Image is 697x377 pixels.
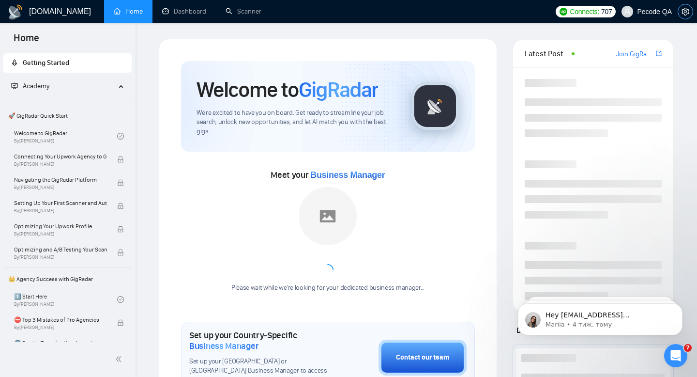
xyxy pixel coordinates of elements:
[117,156,124,163] span: lock
[14,175,107,185] span: Navigating the GigRadar Platform
[570,6,599,17] span: Connects:
[678,8,693,16] a: setting
[678,4,693,19] button: setting
[14,185,107,190] span: By [PERSON_NAME]
[42,37,167,46] p: Message from Mariia, sent 4 тиж. тому
[162,7,206,16] a: dashboardDashboard
[14,254,107,260] span: By [PERSON_NAME]
[11,59,18,66] span: rocket
[114,7,143,16] a: homeHome
[379,340,467,376] button: Contact our team
[396,352,449,363] div: Contact our team
[117,249,124,256] span: lock
[14,325,107,330] span: By [PERSON_NAME]
[3,53,132,73] li: Getting Started
[14,126,117,147] a: Welcome to GigRadarBy[PERSON_NAME]
[14,231,107,237] span: By [PERSON_NAME]
[4,269,131,289] span: 👑 Agency Success with GigRadar
[117,179,124,186] span: lock
[117,133,124,140] span: check-circle
[11,82,18,89] span: fund-projection-screen
[117,296,124,303] span: check-circle
[319,262,336,278] span: loading
[14,338,107,348] span: 🌚 Rookie Traps for New Agencies
[42,28,167,161] span: Hey [EMAIL_ADDRESS][DOMAIN_NAME], Looks like your Upwork agency Pecode ran out of connects. We re...
[560,8,567,16] img: upwork-logo.png
[525,47,569,60] span: Latest Posts from the GigRadar Community
[310,170,385,180] span: Business Manager
[197,77,378,103] h1: Welcome to
[117,203,124,209] span: lock
[23,82,49,90] span: Academy
[299,77,378,103] span: GigRadar
[684,344,692,352] span: 7
[411,82,459,130] img: gigradar-logo.png
[23,59,69,67] span: Getting Started
[624,8,631,15] span: user
[656,49,662,57] span: export
[115,354,125,364] span: double-left
[14,245,107,254] span: Optimizing and A/B Testing Your Scanner for Better Results
[6,31,47,51] span: Home
[117,319,124,326] span: lock
[189,341,258,351] span: Business Manager
[4,106,131,126] span: 🚀 GigRadar Quick Start
[11,82,49,90] span: Academy
[14,315,107,325] span: ⛔ Top 3 Mistakes of Pro Agencies
[299,187,357,245] img: placeholder.png
[656,49,662,58] a: export
[14,161,107,167] span: By [PERSON_NAME]
[14,198,107,208] span: Setting Up Your First Scanner and Auto-Bidder
[197,109,395,136] span: We're excited to have you on board. Get ready to streamline your job search, unlock new opportuni...
[8,4,23,20] img: logo
[226,283,430,293] div: Please wait while we're looking for your dedicated business manager...
[117,226,124,233] span: lock
[189,330,330,351] h1: Set up your Country-Specific
[503,283,697,351] iframe: Intercom notifications повідомлення
[226,7,261,16] a: searchScanner
[14,152,107,161] span: Connecting Your Upwork Agency to GigRadar
[14,208,107,214] span: By [PERSON_NAME]
[664,344,687,367] iframe: Intercom live chat
[14,221,107,231] span: Optimizing Your Upwork Profile
[601,6,612,17] span: 707
[271,170,385,180] span: Meet your
[616,49,654,60] a: Join GigRadar Slack Community
[14,289,117,310] a: 1️⃣ Start HereBy[PERSON_NAME]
